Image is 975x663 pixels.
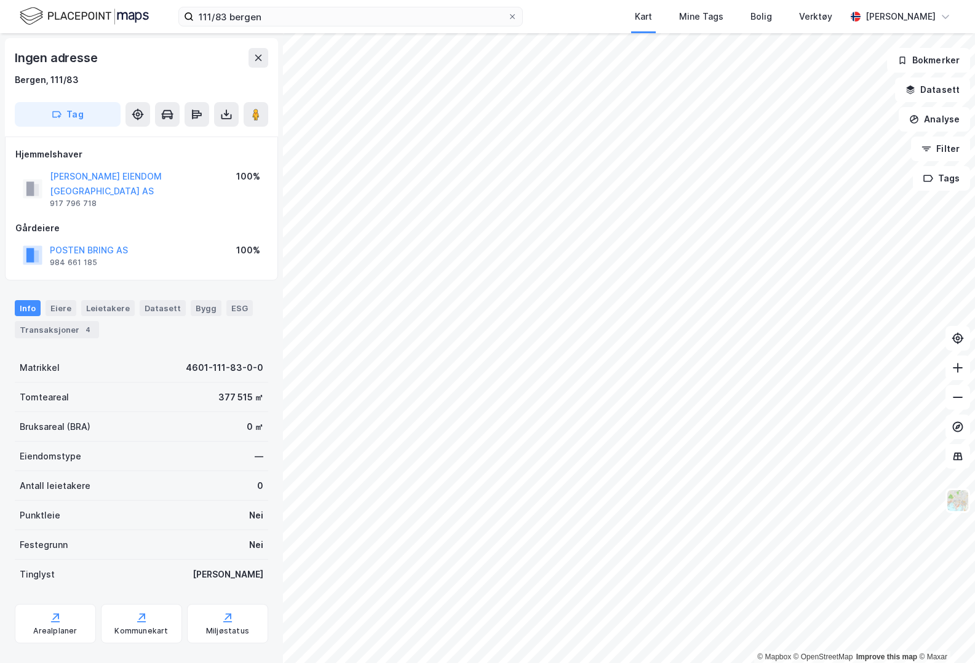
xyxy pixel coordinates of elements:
div: Ingen adresse [15,48,100,68]
div: [PERSON_NAME] [193,567,263,582]
div: 4601-111-83-0-0 [186,360,263,375]
div: [PERSON_NAME] [866,9,936,24]
div: Arealplaner [33,626,77,636]
input: Søk på adresse, matrikkel, gårdeiere, leietakere eller personer [194,7,507,26]
div: Nei [249,538,263,552]
div: ESG [226,300,253,316]
a: Improve this map [856,653,917,661]
button: Tags [913,166,970,191]
div: Datasett [140,300,186,316]
div: Festegrunn [20,538,68,552]
button: Bokmerker [887,48,970,73]
div: Miljøstatus [206,626,249,636]
div: 984 661 185 [50,258,97,268]
div: Mine Tags [679,9,723,24]
a: Mapbox [757,653,791,661]
div: Punktleie [20,508,60,523]
div: 917 796 718 [50,199,97,208]
div: 377 515 ㎡ [218,390,263,405]
div: Eiere [46,300,76,316]
div: 0 ㎡ [247,419,263,434]
button: Datasett [895,77,970,102]
div: Nei [249,508,263,523]
div: Bygg [191,300,221,316]
div: Kommunekart [114,626,168,636]
div: 0 [257,478,263,493]
div: Bergen, 111/83 [15,73,79,87]
div: Bolig [750,9,772,24]
img: Z [946,489,969,512]
div: Hjemmelshaver [15,147,268,162]
button: Analyse [899,107,970,132]
div: Kontrollprogram for chat [913,604,975,663]
div: Gårdeiere [15,221,268,236]
div: Antall leietakere [20,478,90,493]
img: logo.f888ab2527a4732fd821a326f86c7f29.svg [20,6,149,27]
div: Eiendomstype [20,449,81,464]
div: Tinglyst [20,567,55,582]
iframe: Chat Widget [913,604,975,663]
div: Verktøy [799,9,832,24]
div: Transaksjoner [15,321,99,338]
div: Bruksareal (BRA) [20,419,90,434]
button: Filter [911,137,970,161]
div: Matrikkel [20,360,60,375]
button: Tag [15,102,121,127]
div: 100% [236,243,260,258]
div: 4 [82,324,94,336]
div: 100% [236,169,260,184]
a: OpenStreetMap [794,653,853,661]
div: — [255,449,263,464]
div: Info [15,300,41,316]
div: Leietakere [81,300,135,316]
div: Kart [635,9,652,24]
div: Tomteareal [20,390,69,405]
